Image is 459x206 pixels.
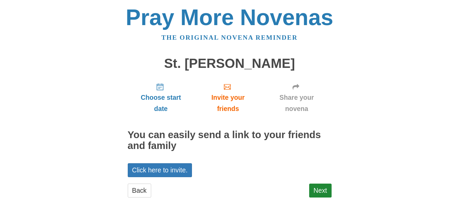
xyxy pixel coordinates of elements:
span: Share your novena [269,92,325,114]
a: Click here to invite. [128,163,192,177]
a: Share your novena [262,77,332,118]
h2: You can easily send a link to your friends and family [128,130,332,151]
a: Back [128,184,151,198]
span: Invite your friends [201,92,255,114]
h1: St. [PERSON_NAME] [128,56,332,71]
a: Pray More Novenas [126,5,333,30]
a: Next [309,184,332,198]
a: Choose start date [128,77,194,118]
span: Choose start date [135,92,188,114]
a: The original novena reminder [161,34,298,41]
a: Invite your friends [194,77,262,118]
